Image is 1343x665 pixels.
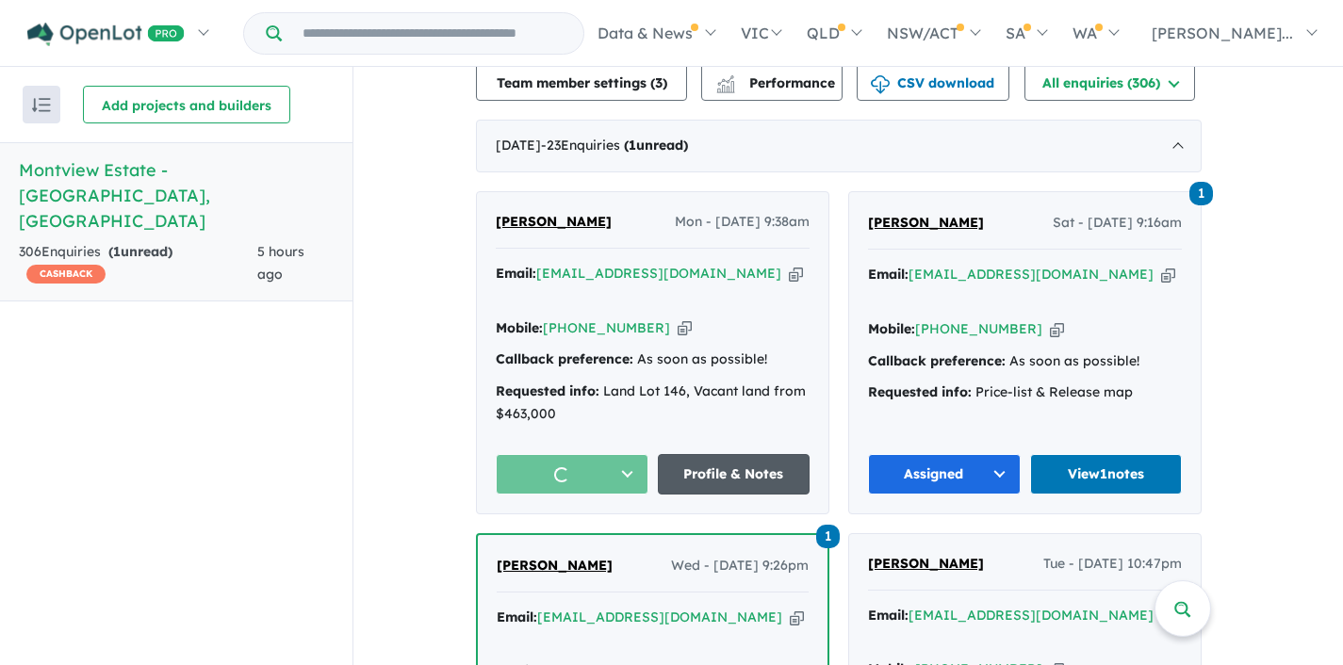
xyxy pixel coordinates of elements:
a: 1 [1189,180,1213,205]
img: bar-chart.svg [716,81,735,93]
span: [PERSON_NAME] [496,213,612,230]
span: Tue - [DATE] 10:47pm [1043,553,1182,576]
span: Performance [719,74,835,91]
span: 1 [1189,182,1213,205]
span: Sat - [DATE] 9:16am [1053,212,1182,235]
h5: Montview Estate - [GEOGRAPHIC_DATA] , [GEOGRAPHIC_DATA] [19,157,334,234]
span: 1 [629,137,636,154]
div: As soon as possible! [868,350,1182,373]
strong: ( unread) [624,137,688,154]
div: Price-list & Release map [868,381,1182,404]
strong: Email: [497,608,537,625]
span: 3 [655,74,663,91]
button: Copy [790,608,804,627]
a: [PHONE_NUMBER] [915,320,1042,337]
a: [PERSON_NAME] [868,212,984,235]
div: 306 Enquir ies [19,241,257,286]
strong: Mobile: [868,320,915,337]
strong: Email: [868,266,909,283]
span: 1 [113,243,121,260]
strong: Email: [496,265,536,282]
a: [PERSON_NAME] [868,553,984,576]
a: View1notes [1030,454,1183,495]
strong: Mobile: [496,319,543,336]
a: [EMAIL_ADDRESS][DOMAIN_NAME] [537,608,782,625]
strong: ( unread) [108,243,172,260]
button: CSV download [857,63,1009,101]
strong: Requested info: [868,383,972,400]
button: All enquiries (306) [1024,63,1195,101]
div: [DATE] [476,120,1202,172]
button: Copy [678,318,692,338]
a: Profile & Notes [658,454,811,495]
img: Openlot PRO Logo White [27,23,185,46]
img: line-chart.svg [717,75,734,86]
input: Try estate name, suburb, builder or developer [286,13,580,54]
a: [EMAIL_ADDRESS][DOMAIN_NAME] [909,266,1154,283]
span: [PERSON_NAME] [868,214,984,231]
button: Copy [1050,319,1064,339]
strong: Email: [868,607,909,624]
strong: Callback preference: [496,350,633,367]
span: [PERSON_NAME]... [1152,24,1293,42]
span: [PERSON_NAME] [868,555,984,572]
a: [PERSON_NAME] [496,211,612,234]
a: 1 [816,523,840,548]
strong: Requested info: [496,382,599,399]
div: As soon as possible! [496,349,810,371]
a: [PHONE_NUMBER] [543,319,670,336]
button: Copy [789,264,803,284]
span: Mon - [DATE] 9:38am [675,211,810,234]
button: Add projects and builders [83,86,290,123]
span: [PERSON_NAME] [497,557,613,574]
span: Wed - [DATE] 9:26pm [671,555,809,577]
a: [EMAIL_ADDRESS][DOMAIN_NAME] [536,265,781,282]
strong: Callback preference: [868,352,1006,369]
a: [EMAIL_ADDRESS][DOMAIN_NAME] [909,607,1154,624]
div: Land Lot 146, Vacant land from $463,000 [496,381,810,426]
span: 1 [816,525,840,548]
button: Copy [1161,265,1175,284]
button: Assigned [868,454,1021,495]
button: Team member settings (3) [476,63,687,101]
a: [PERSON_NAME] [497,555,613,577]
span: 5 hours ago [257,243,304,283]
img: download icon [871,75,890,94]
span: CASHBACK [26,265,106,284]
button: Performance [701,63,843,101]
span: - 23 Enquir ies [541,137,688,154]
img: sort.svg [32,98,51,112]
